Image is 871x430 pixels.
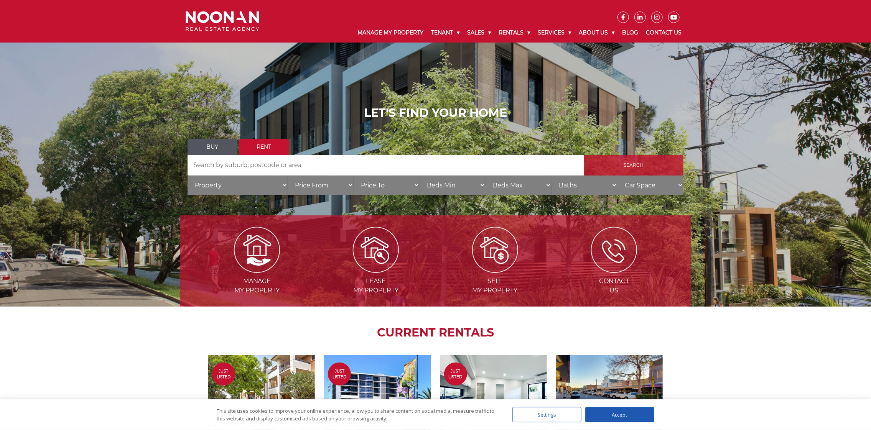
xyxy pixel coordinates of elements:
h1: LET'S FIND YOUR HOME [188,106,683,120]
a: Services [534,23,575,43]
a: Rent [239,139,289,155]
span: Contact Us [555,277,673,295]
a: ICONS ContactUs [555,246,673,294]
a: About Us [575,23,618,43]
div: Accept [585,407,654,422]
div: This site uses cookies to improve your online experience, allow you to share content on social me... [217,407,497,422]
span: Just Listed [328,368,351,380]
a: Manage my Property Managemy Property [198,246,316,294]
img: ICONS [591,227,637,273]
div: Settings [512,407,581,422]
a: Sell my property Sellmy Property [436,246,554,294]
a: Lease my property Leasemy Property [317,246,435,294]
a: Tenant [427,23,463,43]
img: Manage my Property [234,227,280,273]
span: Lease my Property [317,277,435,295]
a: Blog [618,23,642,43]
h2: CURRENT RENTALS [199,326,672,340]
span: Manage my Property [198,277,316,295]
a: Contact Us [642,23,685,43]
img: Sell my property [472,227,518,273]
span: Just Listed [444,368,467,380]
input: Search by suburb, postcode or area [188,155,584,176]
img: Lease my property [353,227,399,273]
span: Just Listed [212,368,235,380]
a: Buy [188,139,237,155]
img: Noonan Real Estate Agency [186,11,259,31]
input: Search [584,155,683,176]
span: Sell my Property [436,277,554,295]
a: Sales [463,23,495,43]
a: Rentals [495,23,534,43]
a: Manage My Property [354,23,427,43]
